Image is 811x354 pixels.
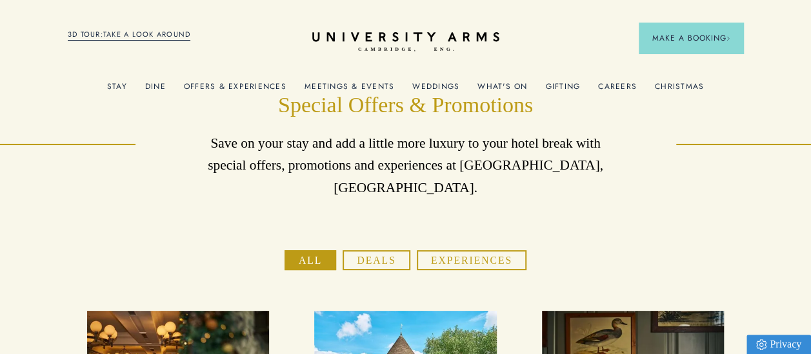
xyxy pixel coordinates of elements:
a: Meetings & Events [305,82,394,99]
span: Make a Booking [652,32,730,44]
a: Careers [598,82,637,99]
p: Save on your stay and add a little more luxury to your hotel break with special offers, promotion... [203,132,608,198]
a: Gifting [545,82,580,99]
a: Home [312,32,499,52]
a: Weddings [412,82,459,99]
button: Experiences [417,250,526,270]
a: Stay [107,82,127,99]
a: Christmas [655,82,704,99]
h1: Special Offers & Promotions [203,90,608,119]
a: Dine [145,82,166,99]
img: Privacy [756,339,766,350]
a: Offers & Experiences [184,82,286,99]
button: All [285,250,336,270]
a: Privacy [746,335,811,354]
a: 3D TOUR:TAKE A LOOK AROUND [68,29,191,41]
img: Arrow icon [726,36,730,41]
button: Make a BookingArrow icon [639,23,743,54]
a: What's On [477,82,527,99]
button: Deals [343,250,410,270]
